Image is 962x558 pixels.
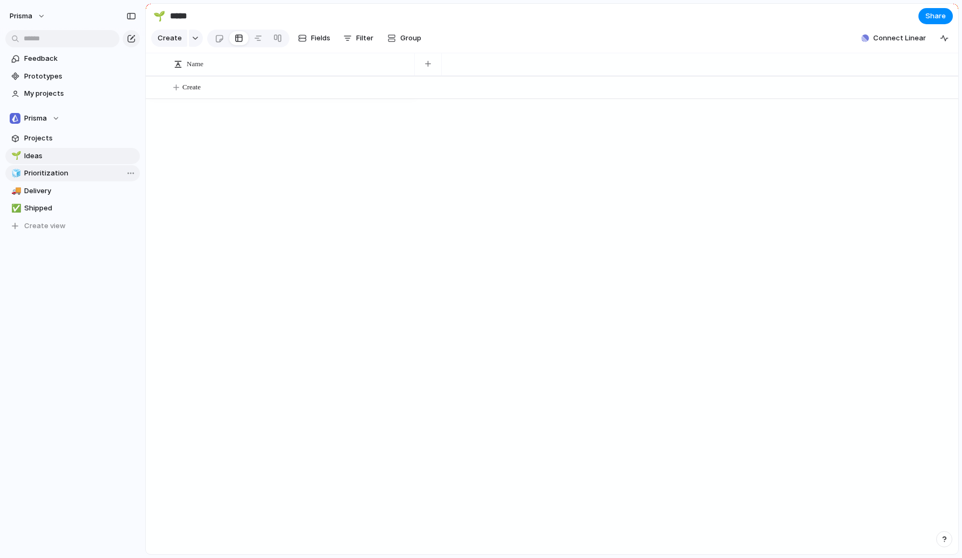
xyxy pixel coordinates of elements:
[182,82,201,93] span: Create
[24,221,66,231] span: Create view
[10,11,32,22] span: Prisma
[873,33,926,44] span: Connect Linear
[24,88,136,99] span: My projects
[187,59,203,69] span: Name
[10,151,20,161] button: 🌱
[11,202,19,215] div: ✅
[5,86,140,102] a: My projects
[24,203,136,214] span: Shipped
[10,186,20,196] button: 🚚
[5,68,140,84] a: Prototypes
[24,71,136,82] span: Prototypes
[311,33,330,44] span: Fields
[24,151,136,161] span: Ideas
[5,8,51,25] button: Prisma
[158,33,182,44] span: Create
[11,185,19,197] div: 🚚
[5,183,140,199] a: 🚚Delivery
[356,33,373,44] span: Filter
[400,33,421,44] span: Group
[24,113,47,124] span: Prisma
[24,133,136,144] span: Projects
[925,11,946,22] span: Share
[24,186,136,196] span: Delivery
[5,130,140,146] a: Projects
[382,30,427,47] button: Group
[857,30,930,46] button: Connect Linear
[151,30,187,47] button: Create
[294,30,335,47] button: Fields
[5,165,140,181] a: 🧊Prioritization
[5,51,140,67] a: Feedback
[24,168,136,179] span: Prioritization
[24,53,136,64] span: Feedback
[10,168,20,179] button: 🧊
[153,9,165,23] div: 🌱
[5,200,140,216] a: ✅Shipped
[5,110,140,126] button: Prisma
[5,218,140,234] button: Create view
[151,8,168,25] button: 🌱
[339,30,378,47] button: Filter
[918,8,953,24] button: Share
[11,167,19,180] div: 🧊
[11,150,19,162] div: 🌱
[5,148,140,164] a: 🌱Ideas
[10,203,20,214] button: ✅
